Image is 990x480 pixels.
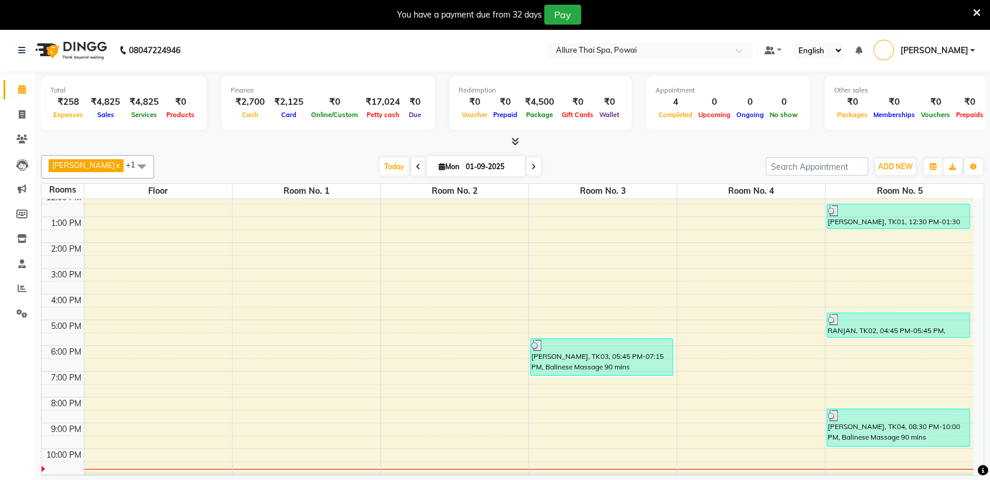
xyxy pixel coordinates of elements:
[529,184,677,198] span: Room No. 3
[308,111,361,119] span: Online/Custom
[459,95,490,109] div: ₹0
[834,95,870,109] div: ₹0
[596,95,622,109] div: ₹0
[436,162,462,171] span: Mon
[544,5,581,25] button: Pay
[115,160,120,170] a: x
[596,111,622,119] span: Wallet
[50,95,86,109] div: ₹258
[918,111,953,119] span: Vouchers
[733,95,767,109] div: 0
[163,111,197,119] span: Products
[878,162,913,171] span: ADD NEW
[531,339,672,375] div: [PERSON_NAME], TK03, 05:45 PM-07:15 PM, Balinese Massage 90 mins
[269,95,308,109] div: ₹2,125
[953,111,986,119] span: Prepaids
[42,184,84,196] div: Rooms
[49,269,84,281] div: 3:00 PM
[406,111,424,119] span: Due
[523,111,556,119] span: Package
[767,95,801,109] div: 0
[875,159,916,175] button: ADD NEW
[361,95,405,109] div: ₹17,024
[128,111,160,119] span: Services
[397,9,542,21] div: You have a payment due from 32 days
[918,95,953,109] div: ₹0
[233,184,380,198] span: Room No. 1
[239,111,261,119] span: Cash
[953,95,986,109] div: ₹0
[49,243,84,255] div: 2:00 PM
[308,95,361,109] div: ₹0
[827,204,969,228] div: [PERSON_NAME], TK01, 12:30 PM-01:30 PM, Swedish Massage 60 mins
[50,85,197,95] div: Total
[733,111,767,119] span: Ongoing
[49,423,84,436] div: 9:00 PM
[767,111,801,119] span: No show
[490,95,520,109] div: ₹0
[834,111,870,119] span: Packages
[520,95,559,109] div: ₹4,500
[49,320,84,332] div: 5:00 PM
[405,95,425,109] div: ₹0
[49,294,84,307] div: 4:00 PM
[50,111,86,119] span: Expenses
[559,95,596,109] div: ₹0
[827,409,969,446] div: [PERSON_NAME], TK04, 08:30 PM-10:00 PM, Balinese Massage 90 mins
[364,111,402,119] span: Petty cash
[380,157,409,176] span: Today
[129,34,180,67] b: 08047224946
[381,184,528,198] span: Room No. 2
[44,449,84,461] div: 10:00 PM
[30,34,110,67] img: logo
[52,160,115,170] span: [PERSON_NAME]
[125,95,163,109] div: ₹4,825
[490,111,520,119] span: Prepaid
[459,111,490,119] span: Voucher
[900,44,968,57] span: [PERSON_NAME]
[870,111,918,119] span: Memberships
[656,95,695,109] div: 4
[49,346,84,358] div: 6:00 PM
[49,372,84,384] div: 7:00 PM
[656,85,801,95] div: Appointment
[695,95,733,109] div: 0
[827,313,969,337] div: RANJAN, TK02, 04:45 PM-05:45 PM, Balinese Massage 60 mins
[231,95,269,109] div: ₹2,700
[462,158,521,176] input: 2025-09-01
[163,95,197,109] div: ₹0
[559,111,596,119] span: Gift Cards
[825,184,974,198] span: Room No. 5
[677,184,825,198] span: Room No. 4
[84,184,232,198] span: Floor
[695,111,733,119] span: Upcoming
[766,157,868,176] input: Search Appointment
[94,111,117,119] span: Sales
[278,111,299,119] span: Card
[656,111,695,119] span: Completed
[231,85,425,95] div: Finance
[459,85,622,95] div: Redemption
[86,95,125,109] div: ₹4,825
[49,217,84,229] div: 1:00 PM
[126,160,144,169] span: +1
[49,397,84,410] div: 8:00 PM
[873,40,894,60] img: Prashant Mistry
[870,95,918,109] div: ₹0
